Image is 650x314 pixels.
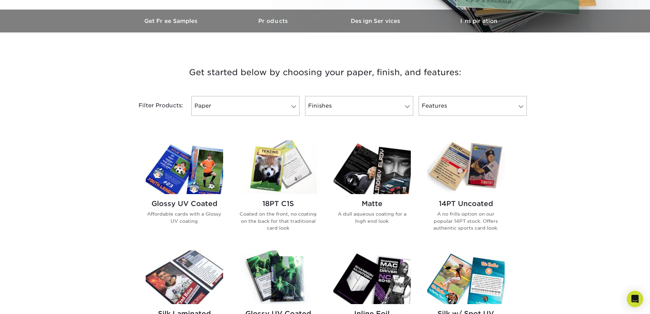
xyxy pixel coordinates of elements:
img: 14PT Uncoated Trading Cards [427,140,505,194]
p: Coated on the front, no coating on the back for that traditional card look [240,210,317,231]
img: Glossy UV Coated Trading Cards [146,140,223,194]
a: Paper [191,96,300,116]
img: Matte Trading Cards [333,140,411,194]
h2: 14PT Uncoated [427,200,505,208]
a: 18PT C1S Trading Cards 18PT C1S Coated on the front, no coating on the back for that traditional ... [240,140,317,242]
img: 18PT C1S Trading Cards [240,140,317,194]
p: A no frills option on our popular 14PT stock. Offers authentic sports card look. [427,210,505,231]
a: Finishes [305,96,413,116]
h3: Inspiration [428,18,530,24]
div: Filter Products: [120,96,189,116]
h3: Get Free Samples [120,18,223,24]
h2: Glossy UV Coated [146,200,223,208]
h3: Products [223,18,325,24]
img: Silk Laminated Trading Cards [146,250,223,304]
h2: Matte [333,200,411,208]
h3: Design Services [325,18,428,24]
img: Glossy UV Coated w/ Inline Foil Trading Cards [240,250,317,304]
a: Design Services [325,10,428,32]
a: Get Free Samples [120,10,223,32]
a: Glossy UV Coated Trading Cards Glossy UV Coated Affordable cards with a Glossy UV coating [146,140,223,242]
a: Products [223,10,325,32]
div: Open Intercom Messenger [627,291,643,307]
img: Silk w/ Spot UV Trading Cards [427,250,505,304]
h2: 18PT C1S [240,200,317,208]
p: Affordable cards with a Glossy UV coating [146,210,223,224]
a: Inspiration [428,10,530,32]
h3: Get started below by choosing your paper, finish, and features: [126,57,525,88]
a: Features [419,96,527,116]
a: 14PT Uncoated Trading Cards 14PT Uncoated A no frills option on our popular 14PT stock. Offers au... [427,140,505,242]
iframe: Google Customer Reviews [2,293,58,312]
p: A dull aqueous coating for a high end look [333,210,411,224]
a: Matte Trading Cards Matte A dull aqueous coating for a high end look [333,140,411,242]
img: Inline Foil Trading Cards [333,250,411,304]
